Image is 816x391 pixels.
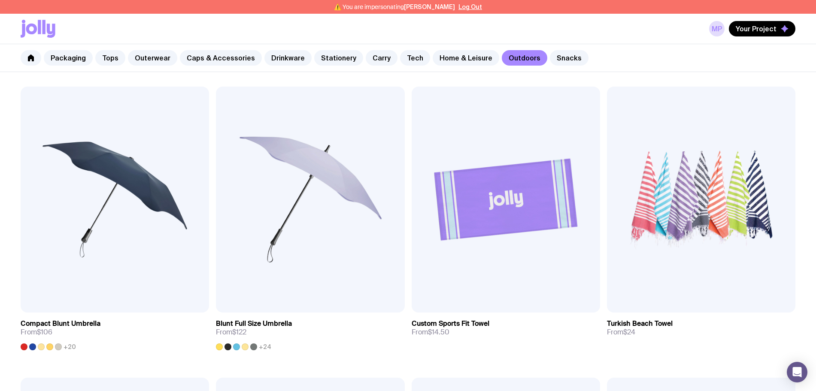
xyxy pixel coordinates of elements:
a: Tops [95,50,125,66]
a: Stationery [314,50,363,66]
a: Outdoors [502,50,547,66]
a: Packaging [44,50,93,66]
a: Custom Sports Fit TowelFrom$14.50 [412,313,600,343]
h3: Blunt Full Size Umbrella [216,319,292,328]
button: Your Project [729,21,795,36]
a: Caps & Accessories [180,50,262,66]
a: Carry [366,50,397,66]
span: Your Project [736,24,777,33]
a: Blunt Full Size UmbrellaFrom$122+24 [216,313,404,350]
h3: Custom Sports Fit Towel [412,319,489,328]
a: Home & Leisure [433,50,499,66]
button: Log Out [458,3,482,10]
h3: Compact Blunt Umbrella [21,319,100,328]
a: MP [709,21,725,36]
span: $14.50 [428,328,449,337]
a: Tech [400,50,430,66]
a: Outerwear [128,50,177,66]
span: $122 [232,328,246,337]
span: [PERSON_NAME] [404,3,455,10]
h3: Turkish Beach Towel [607,319,673,328]
span: From [607,328,635,337]
a: Snacks [550,50,588,66]
a: Drinkware [264,50,312,66]
span: From [216,328,246,337]
span: +24 [259,343,271,350]
span: From [21,328,52,337]
span: ⚠️ You are impersonating [334,3,455,10]
a: Turkish Beach TowelFrom$24 [607,313,795,343]
span: From [412,328,449,337]
a: Compact Blunt UmbrellaFrom$106+20 [21,313,209,350]
span: +20 [64,343,76,350]
span: $24 [623,328,635,337]
span: $106 [37,328,52,337]
div: Open Intercom Messenger [787,362,807,382]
